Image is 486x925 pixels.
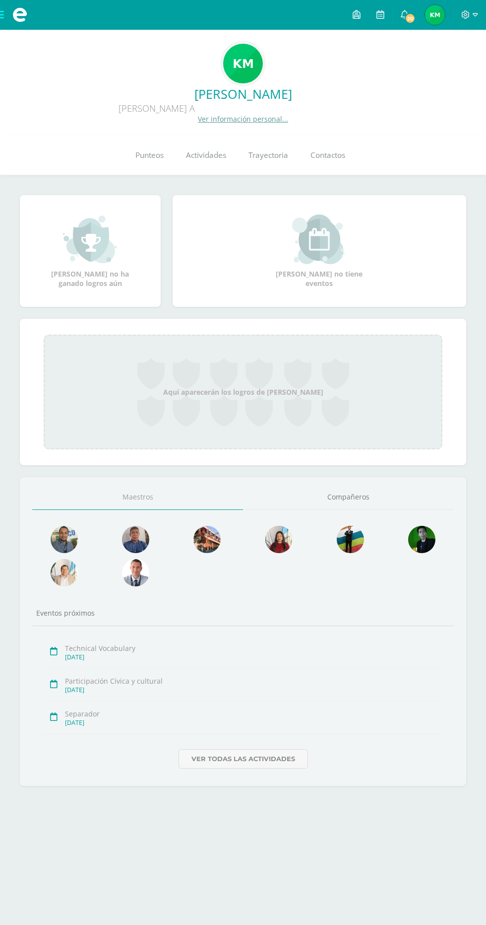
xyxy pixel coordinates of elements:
[292,214,346,264] img: event_small.png
[65,653,443,661] div: [DATE]
[32,608,454,618] div: Eventos próximos
[8,85,478,102] a: [PERSON_NAME]
[270,214,369,288] div: [PERSON_NAME] no tiene eventos
[179,749,308,769] a: Ver todas las actividades
[65,718,443,727] div: [DATE]
[193,526,221,553] img: e29994105dc3c498302d04bab28faecd.png
[310,150,345,160] span: Contactos
[237,136,299,175] a: Trayectoria
[186,150,226,160] span: Actividades
[198,114,288,124] a: Ver información personal...
[63,214,117,264] img: achievement_small.png
[51,559,78,586] img: 40458cde734d9b8818fac9ae2ed6c481.png
[44,335,442,449] div: Aquí aparecerán los logros de [PERSON_NAME]
[124,136,175,175] a: Punteos
[65,676,443,686] div: Participación Cívica y cultural
[41,214,140,288] div: [PERSON_NAME] no ha ganado logros aún
[223,44,263,83] img: 62e1c518817f3479abac631ce437bc8c.png
[32,485,243,510] a: Maestros
[265,526,293,553] img: 83e9cbc1e9deaa3b01aa23f0b9c4e037.png
[122,526,149,553] img: 15ead7f1e71f207b867fb468c38fe54e.png
[122,559,149,586] img: 5b9cfafb23178c1dbfdbac7a50ae7405.png
[65,643,443,653] div: Technical Vocabulary
[408,526,435,553] img: 3ef3257ae266e8b691cc7d35d86fd8e9.png
[405,13,416,24] span: 20
[135,150,164,160] span: Punteos
[248,150,288,160] span: Trayectoria
[243,485,454,510] a: Compañeros
[175,136,237,175] a: Actividades
[65,686,443,694] div: [DATE]
[425,5,445,25] img: 7300ad391bb992a97d196bdac7d37d7e.png
[65,709,443,718] div: Separador
[337,526,364,553] img: 46ef099bd72645d72f8d7e50f544f168.png
[51,526,78,553] img: f7327cb44b91aa114f2e153c7f37383d.png
[8,102,305,114] div: [PERSON_NAME] A
[299,136,356,175] a: Contactos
